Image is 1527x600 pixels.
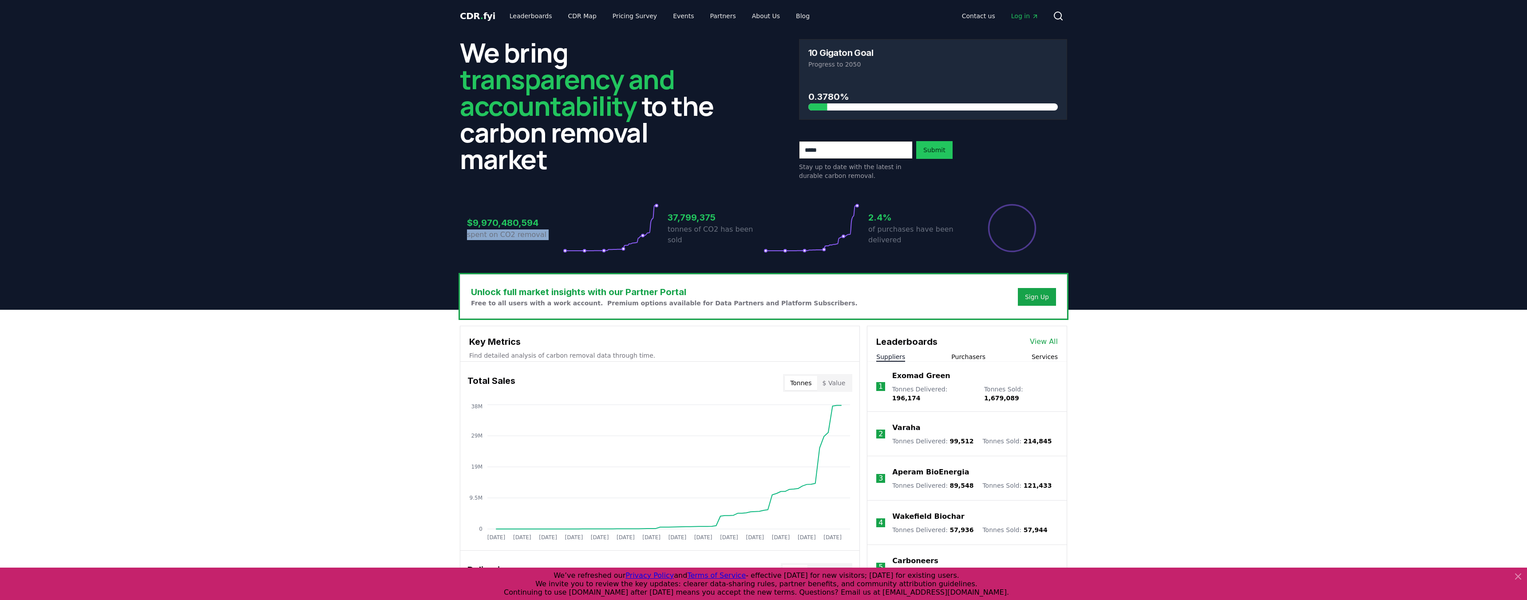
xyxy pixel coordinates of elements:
[982,525,1047,534] p: Tonnes Sold :
[502,8,817,24] nav: Main
[951,352,985,361] button: Purchasers
[798,534,816,541] tspan: [DATE]
[949,438,973,445] span: 99,512
[668,211,763,224] h3: 37,799,375
[892,385,975,403] p: Tonnes Delivered :
[467,563,510,581] h3: Deliveries
[817,376,851,390] button: $ Value
[1025,292,1049,301] a: Sign Up
[949,526,973,533] span: 57,936
[471,464,483,470] tspan: 19M
[955,8,1002,24] a: Contact us
[876,352,905,361] button: Suppliers
[949,482,973,489] span: 89,548
[892,371,950,381] a: Exomad Green
[561,8,604,24] a: CDR Map
[868,211,964,224] h3: 2.4%
[479,526,483,532] tspan: 0
[807,565,851,579] button: % of Sales
[892,556,938,566] a: Carboneers
[892,511,964,522] a: Wakefield Biochar
[666,8,701,24] a: Events
[513,534,531,541] tspan: [DATE]
[565,534,583,541] tspan: [DATE]
[892,437,973,446] p: Tonnes Delivered :
[808,90,1058,103] h3: 0.3780%
[1011,12,1039,20] span: Log in
[808,48,873,57] h3: 10 Gigaton Goal
[539,534,557,541] tspan: [DATE]
[892,525,973,534] p: Tonnes Delivered :
[772,534,790,541] tspan: [DATE]
[916,141,953,159] button: Submit
[460,39,728,172] h2: We bring to the carbon removal market
[987,203,1037,253] div: Percentage of sales delivered
[668,224,763,245] p: tonnes of CO2 has been sold
[471,285,858,299] h3: Unlock full market insights with our Partner Portal
[878,381,883,392] p: 1
[467,374,515,392] h3: Total Sales
[785,376,817,390] button: Tonnes
[878,473,883,484] p: 3
[694,534,712,541] tspan: [DATE]
[808,60,1058,69] p: Progress to 2050
[1024,526,1048,533] span: 57,944
[823,534,842,541] tspan: [DATE]
[1032,352,1058,361] button: Services
[984,385,1058,403] p: Tonnes Sold :
[1024,482,1052,489] span: 121,433
[469,351,851,360] p: Find detailed analysis of carbon removal data through time.
[878,517,883,528] p: 4
[878,562,883,572] p: 5
[467,229,563,240] p: spent on CO2 removal
[982,437,1052,446] p: Tonnes Sold :
[1018,288,1056,306] button: Sign Up
[471,433,483,439] tspan: 29M
[460,11,495,21] span: CDR fyi
[471,299,858,308] p: Free to all users with a work account. Premium options available for Data Partners and Platform S...
[892,422,920,433] a: Varaha
[876,335,938,348] h3: Leaderboards
[1004,8,1046,24] a: Log in
[982,481,1052,490] p: Tonnes Sold :
[471,403,483,410] tspan: 38M
[799,162,913,180] p: Stay up to date with the latest in durable carbon removal.
[789,8,817,24] a: Blog
[1024,438,1052,445] span: 214,845
[955,8,1046,24] nav: Main
[984,395,1019,402] span: 1,679,089
[467,216,563,229] h3: $9,970,480,594
[469,335,851,348] h3: Key Metrics
[470,495,483,501] tspan: 9.5M
[720,534,738,541] tspan: [DATE]
[892,467,969,478] a: Aperam BioEnergia
[783,565,808,579] button: Total
[746,534,764,541] tspan: [DATE]
[480,11,483,21] span: .
[703,8,743,24] a: Partners
[502,8,559,24] a: Leaderboards
[605,8,664,24] a: Pricing Survey
[892,395,921,402] span: 196,174
[868,224,964,245] p: of purchases have been delivered
[617,534,635,541] tspan: [DATE]
[892,481,973,490] p: Tonnes Delivered :
[1030,336,1058,347] a: View All
[460,61,674,124] span: transparency and accountability
[591,534,609,541] tspan: [DATE]
[460,10,495,22] a: CDR.fyi
[745,8,787,24] a: About Us
[487,534,506,541] tspan: [DATE]
[669,534,687,541] tspan: [DATE]
[878,429,883,439] p: 2
[642,534,661,541] tspan: [DATE]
